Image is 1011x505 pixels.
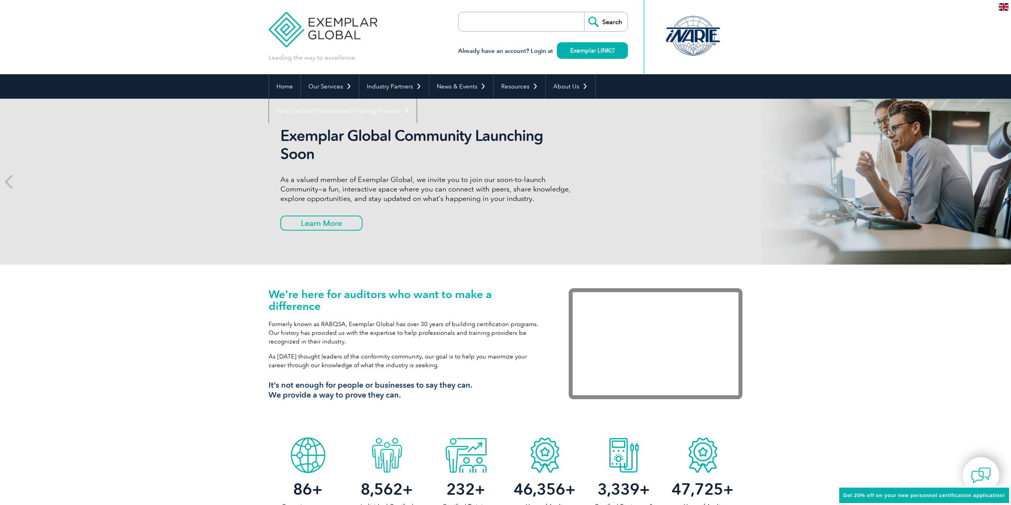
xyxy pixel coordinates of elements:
[446,480,475,499] span: 232
[569,288,742,399] iframe: Exemplar Global: Working together to make a difference
[293,480,312,499] span: 86
[429,74,493,99] a: News & Events
[280,127,577,163] h2: Exemplar Global Community Launching Soon
[361,480,402,499] span: 8,562
[999,3,1009,11] img: en
[269,53,355,62] p: Leading the way to excellence
[269,288,545,312] h1: We’re here for auditors who want to make a difference
[584,12,628,31] input: Search
[557,42,628,59] a: Exemplar LINK
[348,483,427,496] h2: +
[514,480,565,499] span: 46,356
[610,48,614,53] img: open_square.png
[458,46,628,56] h3: Already have an account? Login at
[672,480,723,499] span: 47,725
[359,74,429,99] a: Industry Partners
[427,483,505,496] h2: +
[663,483,742,496] h2: +
[598,480,639,499] span: 3,339
[269,74,301,99] a: Home
[494,74,545,99] a: Resources
[843,492,1005,498] span: Get 20% off on your new personnel certification application!
[301,74,359,99] a: Our Services
[505,483,584,496] h2: +
[280,175,577,203] p: As a valued member of Exemplar Global, we invite you to join our soon-to-launch Community—a fun, ...
[269,352,545,370] p: As [DATE] thought leaders of the conformity community, our goal is to help you maximize your care...
[269,380,545,400] h3: It’s not enough for people or businesses to say they can. We provide a way to prove they can.
[269,99,417,123] a: Find Certified Professional / Training Provider
[280,216,363,231] a: Learn More
[971,466,991,485] img: contact-chat.png
[269,483,348,496] h2: +
[584,483,663,496] h2: +
[269,320,545,346] p: Formerly known as RABQSA, Exemplar Global has over 30 years of building certification programs. O...
[546,74,595,99] a: About Us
